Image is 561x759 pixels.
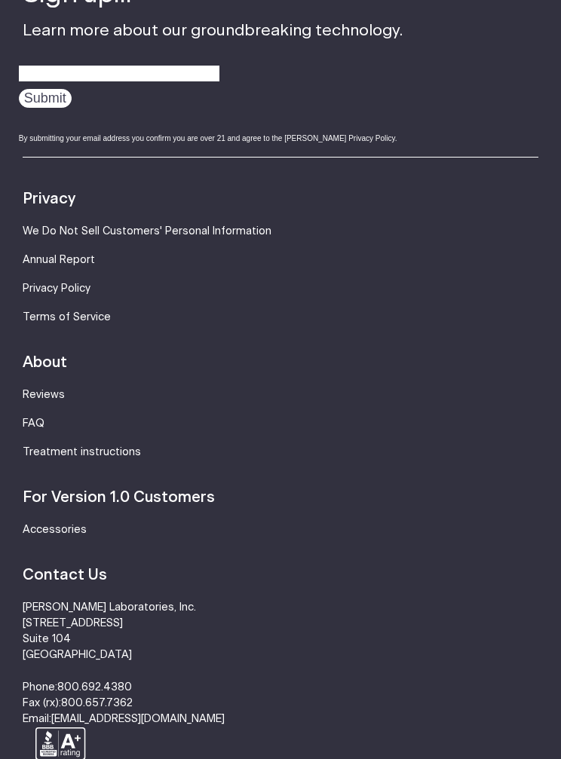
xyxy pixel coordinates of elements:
[23,191,75,207] strong: Privacy
[23,525,87,535] a: Accessories
[57,682,132,693] a: 800.692.4380
[23,355,67,370] strong: About
[23,447,141,458] a: Treatment instructions
[51,714,225,724] a: [EMAIL_ADDRESS][DOMAIN_NAME]
[19,89,72,108] input: Submit
[23,568,107,583] strong: Contact Us
[23,418,44,429] a: FAQ
[23,390,65,400] a: Reviews
[23,226,271,237] a: We Do Not Sell Customers' Personal Information
[23,255,95,265] a: Annual Report
[19,133,539,144] div: By submitting your email address you confirm you are over 21 and agree to the [PERSON_NAME] Priva...
[23,312,111,323] a: Terms of Service
[23,283,90,294] a: Privacy Policy
[61,698,133,709] a: 800.657.7362
[23,600,539,727] li: [PERSON_NAME] Laboratories, Inc. [STREET_ADDRESS] Suite 104 [GEOGRAPHIC_DATA] Phone: Fax (rx): Em...
[23,490,215,505] strong: For Version 1.0 Customers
